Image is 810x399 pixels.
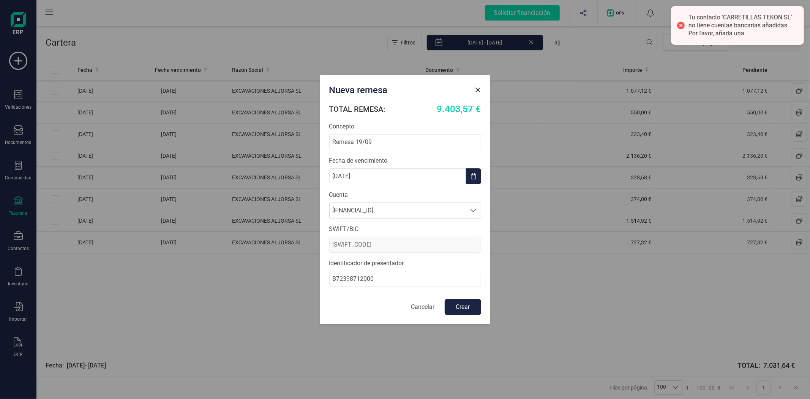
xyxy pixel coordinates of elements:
[329,104,385,114] h6: TOTAL REMESA:
[437,102,481,116] span: 9.403,57 €
[688,14,798,37] div: Tu contacto 'CARRETILLAS TEKON SL' no tiene cuentas bancarias añadidas. Por favor, añada una.
[326,81,472,96] div: Nueva remesa
[466,168,481,184] button: Choose Date
[329,259,481,268] label: Identificador de presentador
[330,203,466,218] span: [FINANCIAL_ID]
[411,302,435,312] p: Cancelar
[329,122,481,131] label: Concepto
[329,156,481,165] label: Fecha de vencimiento
[445,299,481,315] button: Crear
[329,168,466,184] input: dd/mm/aaaa
[329,225,481,234] label: SWIFT/BIC
[472,84,484,96] button: Close
[329,190,481,199] label: Cuenta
